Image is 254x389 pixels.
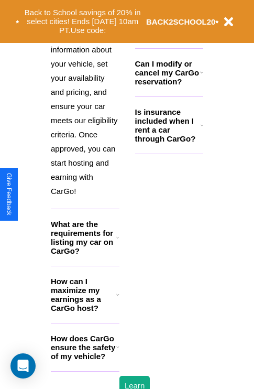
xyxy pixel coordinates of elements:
h3: How does CarGo ensure the safety of my vehicle? [51,334,116,361]
h3: Is insurance included when I rent a car through CarGo? [135,107,201,143]
div: Open Intercom Messenger [10,353,36,379]
button: Back to School savings of 20% in select cities! Ends [DATE] 10am PT.Use code: [19,5,146,38]
h3: What are the requirements for listing my car on CarGo? [51,220,116,255]
b: BACK2SCHOOL20 [146,17,216,26]
h3: Can I modify or cancel my CarGo reservation? [135,59,200,86]
h3: How can I maximize my earnings as a CarGo host? [51,277,116,312]
div: Give Feedback [5,173,13,215]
